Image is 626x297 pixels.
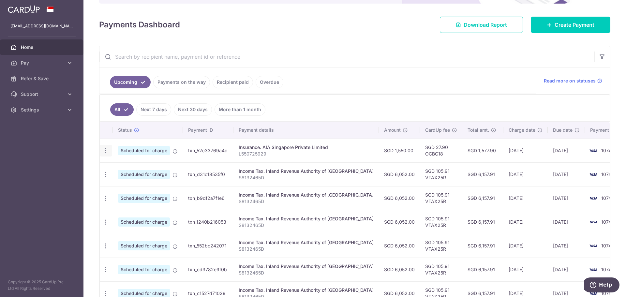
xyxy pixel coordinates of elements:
td: SGD 6,052.00 [379,186,420,210]
span: Scheduled for charge [118,265,170,274]
span: 1074 [601,243,611,248]
td: [DATE] [548,162,585,186]
td: [DATE] [503,210,548,234]
td: SGD 1,577.90 [462,139,503,162]
td: [DATE] [503,162,548,186]
td: [DATE] [503,258,548,281]
span: 1074 [601,171,611,177]
a: Download Report [440,17,523,33]
span: Scheduled for charge [118,194,170,203]
td: [DATE] [503,234,548,258]
img: Bank Card [587,218,600,226]
td: SGD 105.91 VTAX25R [420,162,462,186]
div: Income Tax. Inland Revenue Authority of [GEOGRAPHIC_DATA] [239,239,374,246]
td: txn_1240b216053 [183,210,233,234]
td: SGD 105.91 VTAX25R [420,234,462,258]
td: txn_cd3782e9f0b [183,258,233,281]
span: CardUp fee [425,127,450,133]
span: Read more on statuses [544,78,596,84]
td: [DATE] [548,234,585,258]
span: Due date [553,127,573,133]
p: S8132465D [239,198,374,205]
a: Recipient paid [213,76,253,88]
span: Status [118,127,132,133]
span: Support [21,91,64,97]
p: [EMAIL_ADDRESS][DOMAIN_NAME] [10,23,73,29]
td: SGD 27.90 OCBC18 [420,139,462,162]
td: SGD 6,052.00 [379,210,420,234]
td: SGD 6,157.91 [462,210,503,234]
input: Search by recipient name, payment id or reference [99,46,594,67]
a: Create Payment [531,17,610,33]
td: [DATE] [548,210,585,234]
td: SGD 6,157.91 [462,258,503,281]
p: S8132465D [239,174,374,181]
a: Payments on the way [153,76,210,88]
td: SGD 105.91 VTAX25R [420,186,462,210]
td: [DATE] [503,139,548,162]
a: All [110,103,134,116]
img: Bank Card [587,194,600,202]
td: txn_552bc242071 [183,234,233,258]
div: Insurance. AIA Singapore Private Limited [239,144,374,151]
span: Settings [21,107,64,113]
td: txn_52c33769a4c [183,139,233,162]
td: [DATE] [548,258,585,281]
h4: Payments Dashboard [99,19,180,31]
img: Bank Card [587,171,600,178]
td: [DATE] [548,139,585,162]
a: Read more on statuses [544,78,602,84]
span: 1074 [601,219,611,225]
div: Income Tax. Inland Revenue Authority of [GEOGRAPHIC_DATA] [239,263,374,270]
span: Scheduled for charge [118,217,170,227]
td: SGD 6,052.00 [379,162,420,186]
td: SGD 6,157.91 [462,186,503,210]
td: [DATE] [548,186,585,210]
td: SGD 1,550.00 [379,139,420,162]
span: Amount [384,127,401,133]
span: Home [21,44,64,51]
td: SGD 6,157.91 [462,234,503,258]
a: Upcoming [110,76,151,88]
div: Income Tax. Inland Revenue Authority of [GEOGRAPHIC_DATA] [239,168,374,174]
td: SGD 6,157.91 [462,162,503,186]
span: 1074 [601,195,611,201]
a: Next 7 days [136,103,171,116]
p: L550725929 [239,151,374,157]
span: Refer & Save [21,75,64,82]
p: S8132465D [239,222,374,229]
p: S8132465D [239,246,374,252]
td: SGD 105.91 VTAX25R [420,210,462,234]
div: Income Tax. Inland Revenue Authority of [GEOGRAPHIC_DATA] [239,215,374,222]
iframe: Opens a widget where you can find more information [584,277,619,294]
span: Total amt. [468,127,489,133]
img: CardUp [8,5,40,13]
span: 1074 [601,148,611,153]
span: Scheduled for charge [118,146,170,155]
p: S8132465D [239,270,374,276]
span: Charge date [509,127,535,133]
td: SGD 6,052.00 [379,234,420,258]
a: Next 30 days [174,103,212,116]
span: Pay [21,60,64,66]
td: txn_d31c18535f0 [183,162,233,186]
span: Download Report [464,21,507,29]
img: Bank Card [587,147,600,155]
td: [DATE] [503,186,548,210]
div: Income Tax. Inland Revenue Authority of [GEOGRAPHIC_DATA] [239,287,374,293]
img: Bank Card [587,266,600,274]
span: Create Payment [555,21,594,29]
div: Income Tax. Inland Revenue Authority of [GEOGRAPHIC_DATA] [239,192,374,198]
th: Payment details [233,122,379,139]
th: Payment ID [183,122,233,139]
a: Overdue [256,76,283,88]
td: SGD 105.91 VTAX25R [420,258,462,281]
img: Bank Card [587,242,600,250]
span: 1074 [601,267,611,272]
span: Scheduled for charge [118,241,170,250]
td: txn_b9df2a7f1e6 [183,186,233,210]
td: SGD 6,052.00 [379,258,420,281]
a: More than 1 month [215,103,265,116]
span: Scheduled for charge [118,170,170,179]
